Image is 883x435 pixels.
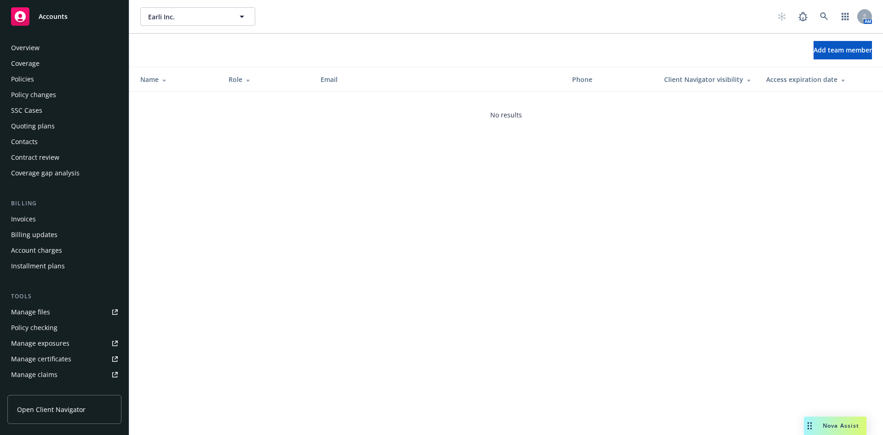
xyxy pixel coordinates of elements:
span: Earli Inc. [148,12,228,22]
span: Open Client Navigator [17,405,86,414]
span: Accounts [39,13,68,20]
div: SSC Cases [11,103,42,118]
a: Report a Bug [794,7,812,26]
a: Manage BORs [7,383,121,398]
div: Policy checking [11,320,57,335]
div: Name [140,75,214,84]
div: Manage exposures [11,336,69,351]
div: Client Navigator visibility [664,75,751,84]
div: Contacts [11,134,38,149]
div: Invoices [11,212,36,226]
a: Account charges [7,243,121,258]
div: Manage BORs [11,383,54,398]
button: Nova Assist [804,417,866,435]
a: Policy changes [7,87,121,102]
a: Coverage gap analysis [7,166,121,180]
div: Account charges [11,243,62,258]
div: Manage files [11,305,50,319]
a: Contacts [7,134,121,149]
div: Coverage [11,56,40,71]
a: Manage certificates [7,352,121,366]
a: Start snowing [773,7,791,26]
a: Policy checking [7,320,121,335]
button: Add team member [814,41,872,59]
div: Email [321,75,557,84]
a: Manage claims [7,367,121,382]
div: Billing [7,199,121,208]
a: Policies [7,72,121,87]
div: Billing updates [11,227,57,242]
div: Policy changes [11,87,56,102]
a: Manage exposures [7,336,121,351]
a: Overview [7,41,121,55]
div: Manage certificates [11,352,71,366]
span: No results [490,110,522,120]
a: Accounts [7,4,121,29]
a: SSC Cases [7,103,121,118]
div: Installment plans [11,259,65,273]
div: Overview [11,41,40,55]
div: Contract review [11,150,59,165]
a: Coverage [7,56,121,71]
a: Quoting plans [7,119,121,133]
div: Role [229,75,306,84]
div: Coverage gap analysis [11,166,80,180]
span: Add team member [814,46,872,54]
button: Earli Inc. [140,7,255,26]
a: Search [815,7,833,26]
div: Quoting plans [11,119,55,133]
div: Tools [7,292,121,301]
div: Manage claims [11,367,57,382]
div: Policies [11,72,34,87]
a: Manage files [7,305,121,319]
div: Phone [572,75,649,84]
span: Nova Assist [823,422,859,429]
div: Access expiration date [766,75,853,84]
a: Contract review [7,150,121,165]
a: Invoices [7,212,121,226]
a: Installment plans [7,259,121,273]
a: Billing updates [7,227,121,242]
a: Switch app [836,7,854,26]
div: Drag to move [804,417,815,435]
